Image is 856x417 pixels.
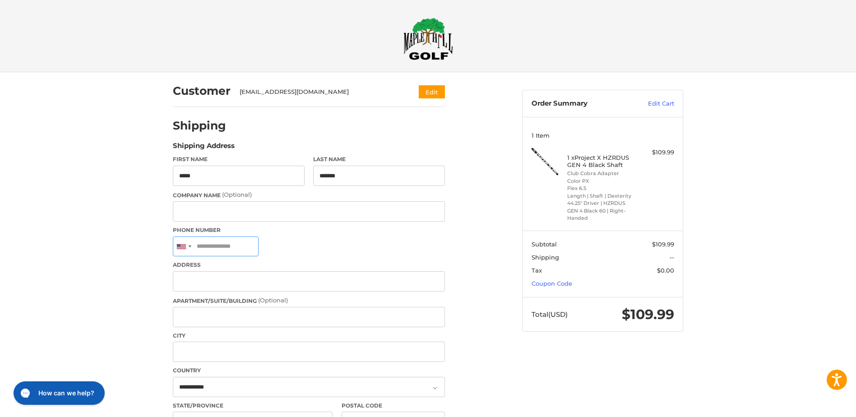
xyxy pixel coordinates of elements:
span: $109.99 [652,241,674,248]
label: Apartment/Suite/Building [173,296,445,305]
button: Edit [419,85,445,98]
div: [EMAIL_ADDRESS][DOMAIN_NAME] [240,88,402,97]
label: Country [173,366,445,375]
small: (Optional) [222,191,252,198]
h2: Customer [173,84,231,98]
label: Last Name [313,155,445,163]
iframe: Google Customer Reviews [782,393,856,417]
h4: 1 x Project X HZRDUS GEN 4 Black Shaft [567,154,636,169]
li: Length | Shaft | Dexterity 44.25" Driver | HZRDUS GEN 4 Black 60 | Right-Handed [567,192,636,222]
label: First Name [173,155,305,163]
span: Total (USD) [532,310,568,319]
legend: Shipping Address [173,141,235,155]
label: City [173,332,445,340]
span: Subtotal [532,241,557,248]
a: Edit Cart [629,99,674,108]
iframe: Gorgias live chat messenger [9,378,107,408]
label: Address [173,261,445,269]
label: Postal Code [342,402,445,410]
li: Flex 6.5 [567,185,636,192]
div: United States: +1 [173,237,194,256]
li: Club Cobra Adapter [567,170,636,177]
label: Company Name [173,190,445,199]
h3: Order Summary [532,99,629,108]
a: Coupon Code [532,280,572,287]
span: $109.99 [622,306,674,323]
h2: Shipping [173,119,226,133]
label: State/Province [173,402,333,410]
span: -- [670,254,674,261]
small: (Optional) [258,297,288,304]
label: Phone Number [173,226,445,234]
div: $109.99 [639,148,674,157]
h3: 1 Item [532,132,674,139]
span: Tax [532,267,542,274]
img: Maple Hill Golf [403,18,453,60]
span: Shipping [532,254,559,261]
li: Color PX [567,177,636,185]
span: $0.00 [657,267,674,274]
